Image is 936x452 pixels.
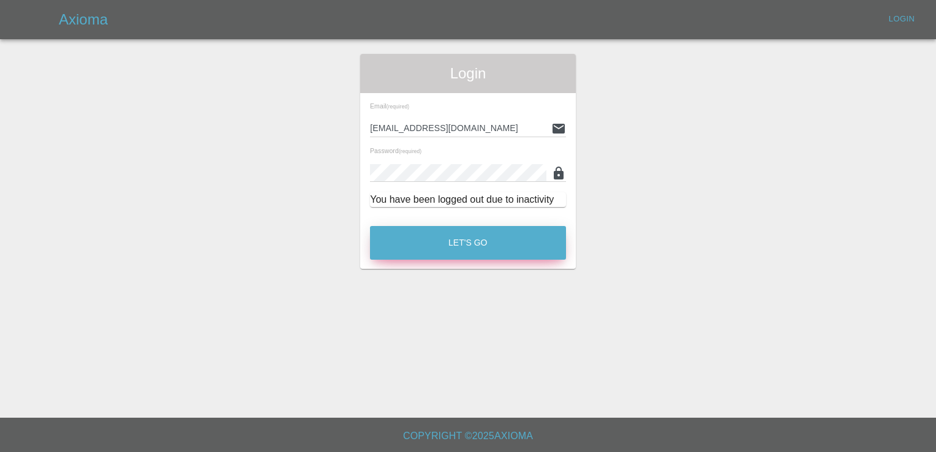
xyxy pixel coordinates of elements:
[387,104,409,110] small: (required)
[370,192,566,207] div: You have been logged out due to inactivity
[370,147,421,154] span: Password
[399,149,421,154] small: (required)
[370,64,566,83] span: Login
[59,10,108,29] h5: Axioma
[882,10,921,29] a: Login
[370,226,566,260] button: Let's Go
[370,102,409,110] span: Email
[10,428,926,445] h6: Copyright © 2025 Axioma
